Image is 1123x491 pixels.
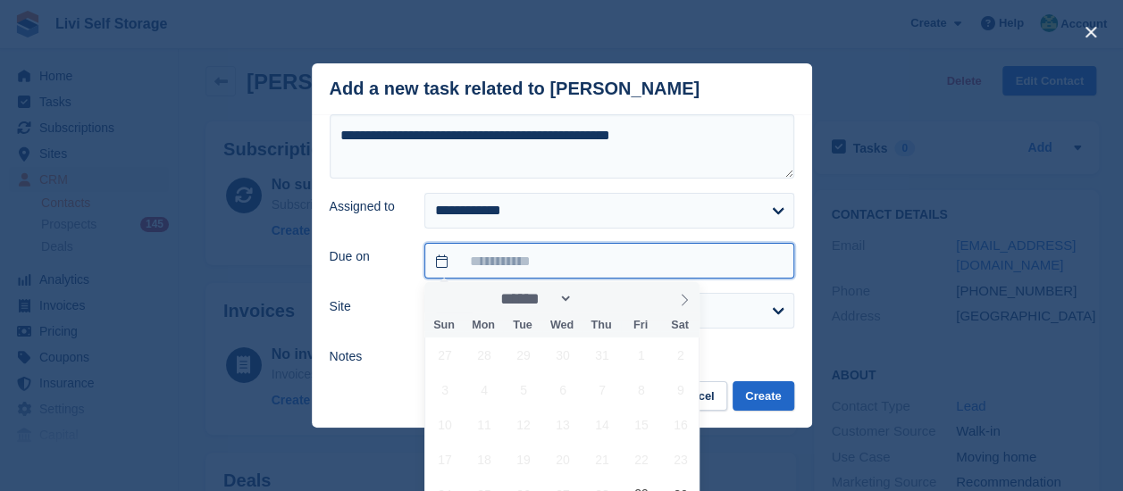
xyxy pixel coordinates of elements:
[733,381,793,411] button: Create
[427,372,462,407] span: August 3, 2025
[545,442,580,477] span: August 20, 2025
[624,442,658,477] span: August 22, 2025
[466,372,501,407] span: August 4, 2025
[584,407,619,442] span: August 14, 2025
[624,372,658,407] span: August 8, 2025
[584,337,619,372] span: July 31, 2025
[624,337,658,372] span: August 1, 2025
[506,407,541,442] span: August 12, 2025
[624,407,658,442] span: August 15, 2025
[506,442,541,477] span: August 19, 2025
[582,320,621,331] span: Thu
[427,442,462,477] span: August 17, 2025
[427,337,462,372] span: July 27, 2025
[427,407,462,442] span: August 10, 2025
[330,347,404,366] label: Notes
[584,372,619,407] span: August 7, 2025
[545,407,580,442] span: August 13, 2025
[1077,18,1105,46] button: close
[330,197,404,216] label: Assigned to
[663,407,698,442] span: August 16, 2025
[663,372,698,407] span: August 9, 2025
[330,247,404,266] label: Due on
[584,442,619,477] span: August 21, 2025
[330,297,404,316] label: Site
[506,372,541,407] span: August 5, 2025
[545,337,580,372] span: July 30, 2025
[503,320,542,331] span: Tue
[545,372,580,407] span: August 6, 2025
[330,79,700,99] div: Add a new task related to [PERSON_NAME]
[464,320,503,331] span: Mon
[663,442,698,477] span: August 23, 2025
[621,320,660,331] span: Fri
[466,407,501,442] span: August 11, 2025
[466,337,501,372] span: July 28, 2025
[466,442,501,477] span: August 18, 2025
[495,289,574,308] select: Month
[663,337,698,372] span: August 2, 2025
[424,320,464,331] span: Sun
[506,337,541,372] span: July 29, 2025
[660,320,700,331] span: Sat
[542,320,582,331] span: Wed
[573,289,629,308] input: Year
